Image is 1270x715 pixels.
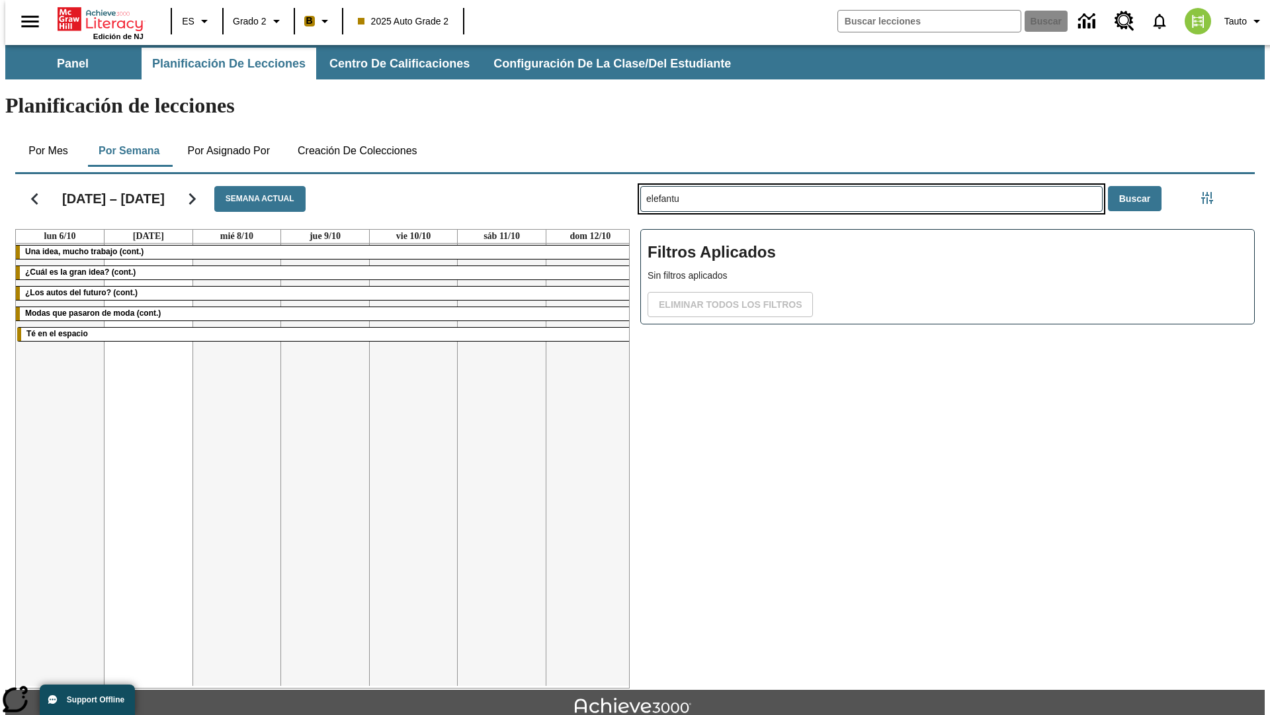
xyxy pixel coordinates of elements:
a: 6 de octubre de 2025 [42,230,79,243]
span: ¿Cuál es la gran idea? (cont.) [25,267,136,277]
div: Subbarra de navegación [5,48,743,79]
div: Buscar [630,169,1255,689]
button: Escoja un nuevo avatar [1177,4,1219,38]
span: Grado 2 [233,15,267,28]
button: Menú lateral de filtros [1194,185,1220,211]
a: 11 de octubre de 2025 [481,230,523,243]
button: Perfil/Configuración [1219,9,1270,33]
p: Sin filtros aplicados [648,269,1248,283]
button: Abrir el menú lateral [11,2,50,41]
button: Por asignado por [177,135,280,167]
a: 9 de octubre de 2025 [307,230,343,243]
div: ¿Los autos del futuro? (cont.) [16,287,634,300]
span: 2025 Auto Grade 2 [358,15,449,28]
h1: Planificación de lecciones [5,93,1265,118]
div: Filtros Aplicados [640,229,1255,324]
span: Tauto [1224,15,1247,28]
span: Panel [57,56,89,71]
span: Edición de NJ [93,32,144,40]
a: 10 de octubre de 2025 [394,230,434,243]
span: B [306,13,313,29]
div: ¿Cuál es la gran idea? (cont.) [16,266,634,279]
button: Regresar [18,182,52,216]
h2: [DATE] – [DATE] [62,191,165,207]
span: Té en el espacio [26,329,88,338]
span: Configuración de la clase/del estudiante [493,56,731,71]
button: Support Offline [40,685,135,715]
button: Configuración de la clase/del estudiante [483,48,741,79]
button: Buscar [1108,186,1162,212]
span: Centro de calificaciones [329,56,470,71]
button: Grado: Grado 2, Elige un grado [228,9,290,33]
button: Por semana [88,135,170,167]
button: Por mes [15,135,81,167]
a: 8 de octubre de 2025 [218,230,256,243]
span: Modas que pasaron de moda (cont.) [25,309,161,318]
div: Modas que pasaron de moda (cont.) [16,307,634,320]
a: 12 de octubre de 2025 [568,230,614,243]
span: Support Offline [67,695,124,704]
button: Panel [7,48,139,79]
a: Centro de recursos, Se abrirá en una pestaña nueva. [1107,3,1142,39]
button: Creación de colecciones [287,135,428,167]
div: Una idea, mucho trabajo (cont.) [16,246,634,259]
a: Portada [58,6,144,32]
div: Calendario [5,169,630,689]
button: Seguir [175,182,209,216]
span: ES [182,15,194,28]
div: Subbarra de navegación [5,45,1265,79]
button: Boost El color de la clase es anaranjado claro. Cambiar el color de la clase. [299,9,338,33]
button: Lenguaje: ES, Selecciona un idioma [176,9,218,33]
img: avatar image [1185,8,1211,34]
span: Planificación de lecciones [152,56,306,71]
button: Semana actual [214,186,306,212]
span: Una idea, mucho trabajo (cont.) [25,247,144,256]
a: Centro de información [1070,3,1107,40]
input: Buscar lecciones [641,187,1102,211]
button: Centro de calificaciones [319,48,480,79]
div: Portada [58,5,144,40]
span: ¿Los autos del futuro? (cont.) [25,288,138,297]
input: Buscar campo [838,11,1021,32]
a: 7 de octubre de 2025 [130,230,167,243]
h2: Filtros Aplicados [648,236,1248,269]
button: Planificación de lecciones [142,48,316,79]
a: Notificaciones [1142,4,1177,38]
div: Té en el espacio [17,328,633,341]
